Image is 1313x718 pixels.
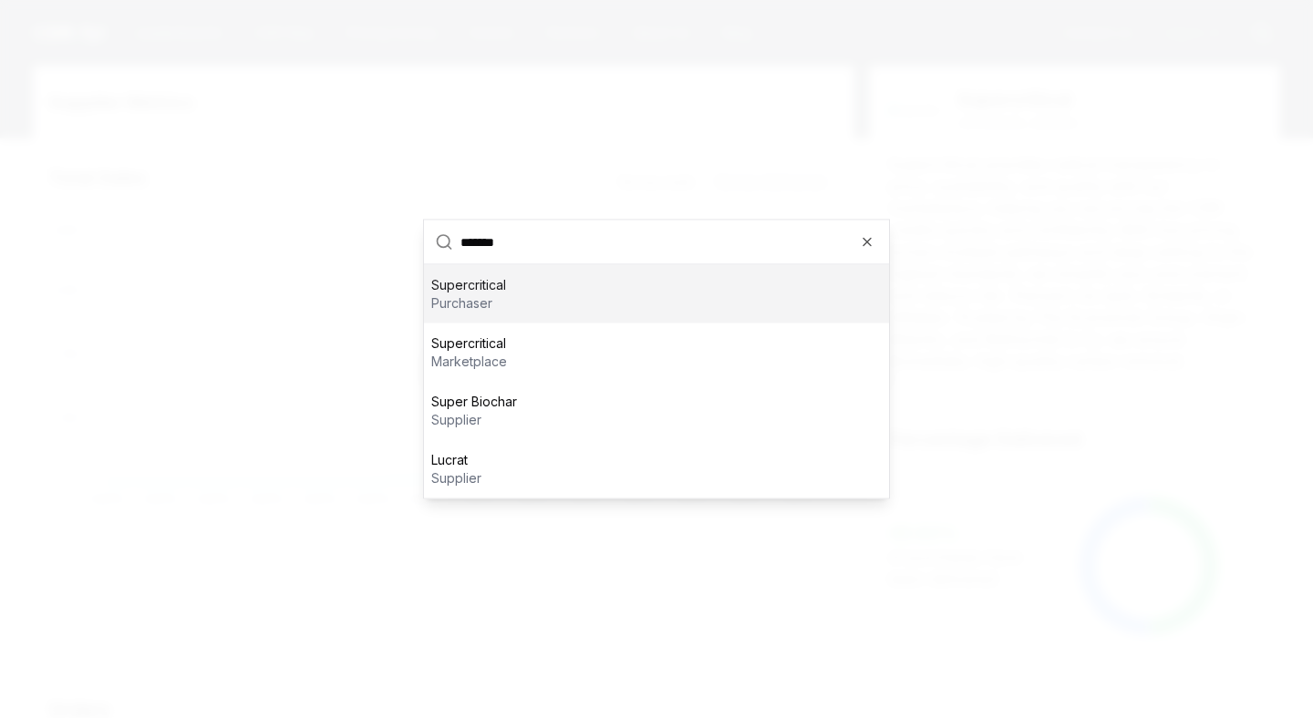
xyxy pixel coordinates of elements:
p: Supercritical [431,276,506,294]
p: Lucrat [431,451,481,469]
p: marketplace [431,353,507,371]
p: Super Biochar [431,393,517,411]
p: supplier [431,469,481,487]
p: Supercritical [431,334,507,353]
p: purchaser [431,294,506,313]
p: supplier [431,411,517,429]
